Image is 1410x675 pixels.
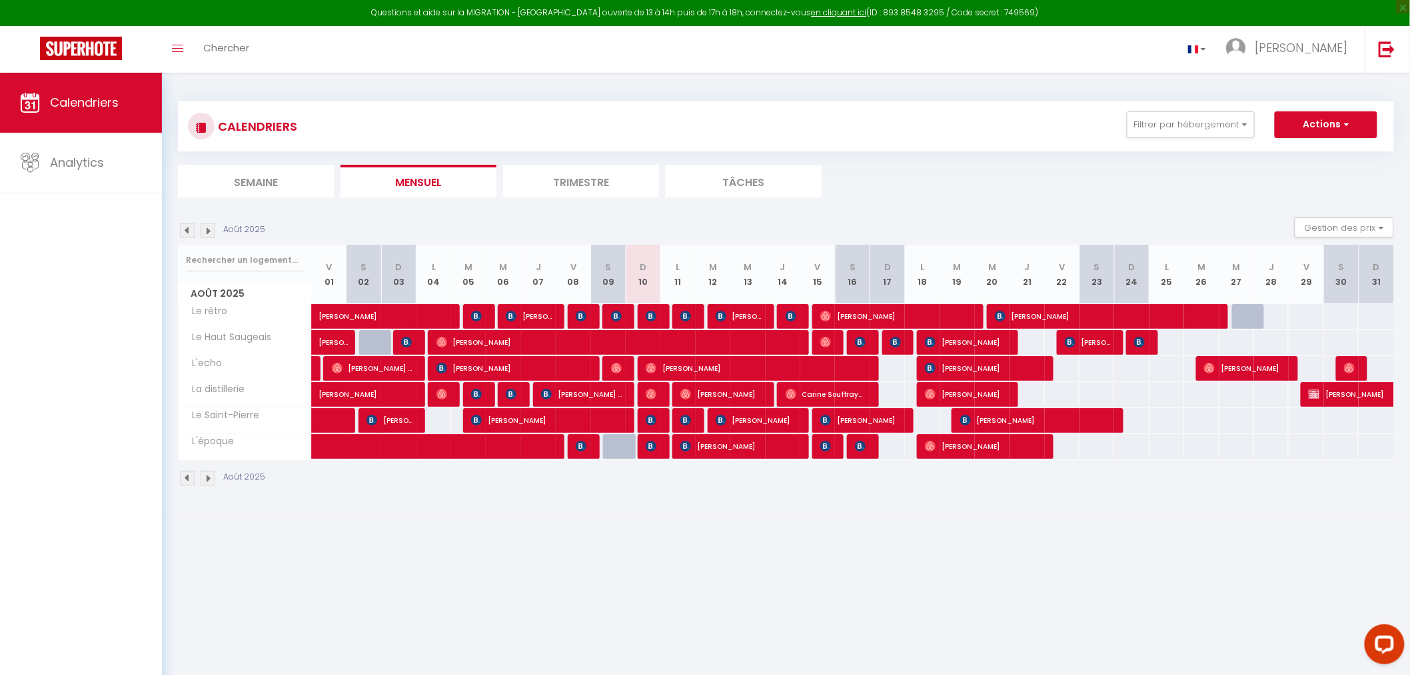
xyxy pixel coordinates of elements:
[181,304,231,319] span: Le rétro
[820,329,832,355] span: [PERSON_NAME]
[1184,245,1219,304] th: 26
[975,245,1010,304] th: 20
[1324,245,1359,304] th: 30
[850,261,856,273] abbr: S
[570,261,576,273] abbr: V
[709,261,717,273] abbr: M
[203,41,249,55] span: Chercher
[800,245,835,304] th: 15
[646,408,657,433] span: [PERSON_NAME]
[591,245,626,304] th: 09
[1289,245,1323,304] th: 29
[521,245,556,304] th: 07
[395,261,402,273] abbr: D
[1149,245,1184,304] th: 25
[347,245,381,304] th: 02
[1025,261,1030,273] abbr: J
[716,408,796,433] span: [PERSON_NAME]
[223,223,265,236] p: Août 2025
[312,304,347,329] a: [PERSON_NAME]
[181,382,249,397] span: La distillerie
[416,245,451,304] th: 04
[576,434,587,459] span: [PERSON_NAME]
[366,408,412,433] span: [PERSON_NAME]
[676,261,680,273] abbr: L
[471,303,482,329] span: [PERSON_NAME]
[766,245,800,304] th: 14
[541,382,622,407] span: [PERSON_NAME] Champion
[696,245,730,304] th: 12
[925,356,1040,381] span: [PERSON_NAME]
[611,303,622,329] span: [PERSON_NAME]
[660,245,695,304] th: 11
[925,329,1006,355] span: [PERSON_NAME]
[471,408,621,433] span: [PERSON_NAME]
[646,303,657,329] span: [PERSON_NAME]
[436,329,794,355] span: [PERSON_NAME]
[1059,261,1065,273] abbr: V
[1129,261,1135,273] abbr: D
[326,261,332,273] abbr: V
[870,245,905,304] th: 17
[312,382,347,408] a: [PERSON_NAME]
[319,375,410,400] span: [PERSON_NAME]
[680,382,761,407] span: [PERSON_NAME]
[223,471,265,484] p: Août 2025
[181,408,263,423] span: Le Saint-Pierre
[820,434,832,459] span: [PERSON_NAME]
[716,303,762,329] span: [PERSON_NAME]
[920,261,924,273] abbr: L
[486,245,520,304] th: 06
[503,165,659,197] li: Trimestre
[436,356,586,381] span: [PERSON_NAME]
[820,408,901,433] span: [PERSON_NAME]
[744,261,752,273] abbr: M
[812,7,867,18] a: en cliquant ici
[988,261,996,273] abbr: M
[436,382,448,407] span: [PERSON_NAME]
[178,165,334,197] li: Semaine
[1079,245,1114,304] th: 23
[1339,261,1345,273] abbr: S
[50,154,104,171] span: Analytics
[611,356,622,381] span: [PERSON_NAME]
[1134,329,1145,355] span: [PERSON_NAME]
[1216,26,1365,73] a: ... [PERSON_NAME]
[341,165,496,197] li: Mensuel
[312,245,347,304] th: 01
[855,434,866,459] span: [PERSON_NAME]
[181,356,231,371] span: L'echo
[1379,41,1395,57] img: logout
[1354,619,1410,675] iframe: LiveChat chat widget
[780,261,786,273] abbr: J
[925,382,1006,407] span: [PERSON_NAME]
[1373,261,1380,273] abbr: D
[556,245,590,304] th: 08
[1010,245,1044,304] th: 21
[1226,38,1246,58] img: ...
[1254,245,1289,304] th: 28
[536,261,541,273] abbr: J
[954,261,962,273] abbr: M
[1219,245,1254,304] th: 27
[1303,261,1309,273] abbr: V
[471,382,482,407] span: [PERSON_NAME]
[319,297,441,322] span: [PERSON_NAME]
[1127,111,1255,138] button: Filtrer par hébergement
[1295,217,1394,237] button: Gestion des prix
[855,329,866,355] span: [PERSON_NAME]
[312,330,347,356] a: [PERSON_NAME]
[319,323,349,348] span: [PERSON_NAME]
[1065,329,1111,355] span: [PERSON_NAME]
[626,245,660,304] th: 10
[605,261,611,273] abbr: S
[820,303,970,329] span: [PERSON_NAME]
[680,434,796,459] span: [PERSON_NAME]
[50,94,119,111] span: Calendriers
[995,303,1214,329] span: [PERSON_NAME]
[925,434,1040,459] span: [PERSON_NAME]
[576,303,587,329] span: erwan [PERSON_NAME]
[332,356,412,381] span: [PERSON_NAME] wants
[506,382,517,407] span: [PERSON_NAME]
